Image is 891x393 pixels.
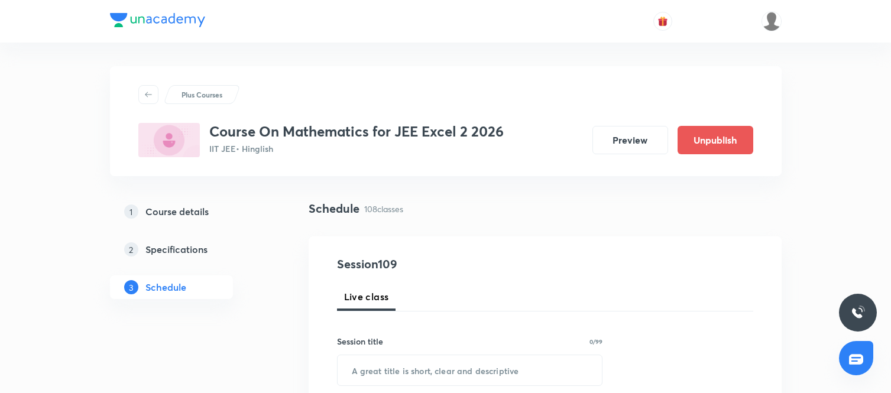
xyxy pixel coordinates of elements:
h4: Session 109 [337,255,553,273]
p: Plus Courses [182,89,222,100]
h4: Schedule [309,200,359,217]
span: Live class [344,290,389,304]
h3: Course On Mathematics for JEE Excel 2 2026 [209,123,504,140]
img: avatar [657,16,668,27]
p: 108 classes [364,203,403,215]
input: A great title is short, clear and descriptive [338,355,602,385]
p: 1 [124,204,138,219]
img: ttu [851,306,865,320]
img: Md Khalid Hasan Ansari [762,11,782,31]
h5: Specifications [145,242,208,256]
button: Unpublish [678,126,753,154]
p: 3 [124,280,138,294]
h5: Course details [145,204,209,219]
h6: Session title [337,335,383,347]
p: 2 [124,242,138,256]
button: Preview [592,126,668,154]
a: 1Course details [110,200,271,223]
a: 2Specifications [110,238,271,261]
p: IIT JEE • Hinglish [209,142,504,155]
h5: Schedule [145,280,186,294]
img: E4FC9A1F-7F62-4565-BE37-C8F4D8593EC7_plus.png [138,123,200,157]
button: avatar [653,12,672,31]
p: 0/99 [589,339,602,345]
img: Company Logo [110,13,205,27]
a: Company Logo [110,13,205,30]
